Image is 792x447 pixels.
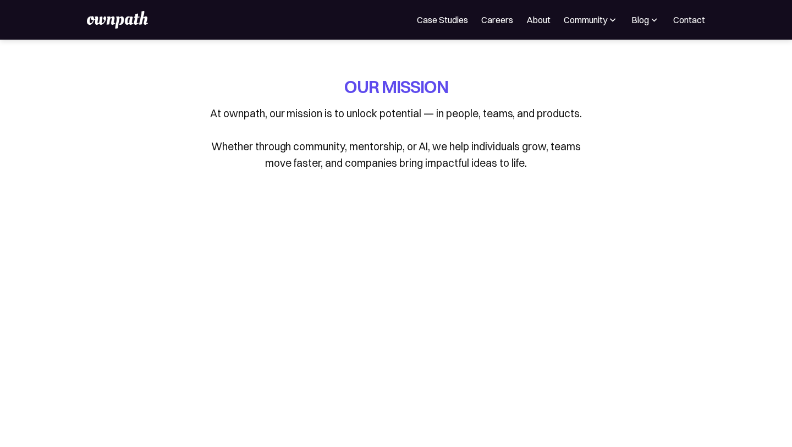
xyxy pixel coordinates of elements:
p: At ownpath, our mission is to unlock potential — in people, teams, and products. Whether through ... [204,105,588,171]
a: About [526,13,551,26]
h1: OUR MISSION [344,75,448,99]
div: Blog [631,13,649,26]
div: Community [564,13,607,26]
a: Case Studies [417,13,468,26]
a: Contact [673,13,705,26]
a: Careers [481,13,513,26]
